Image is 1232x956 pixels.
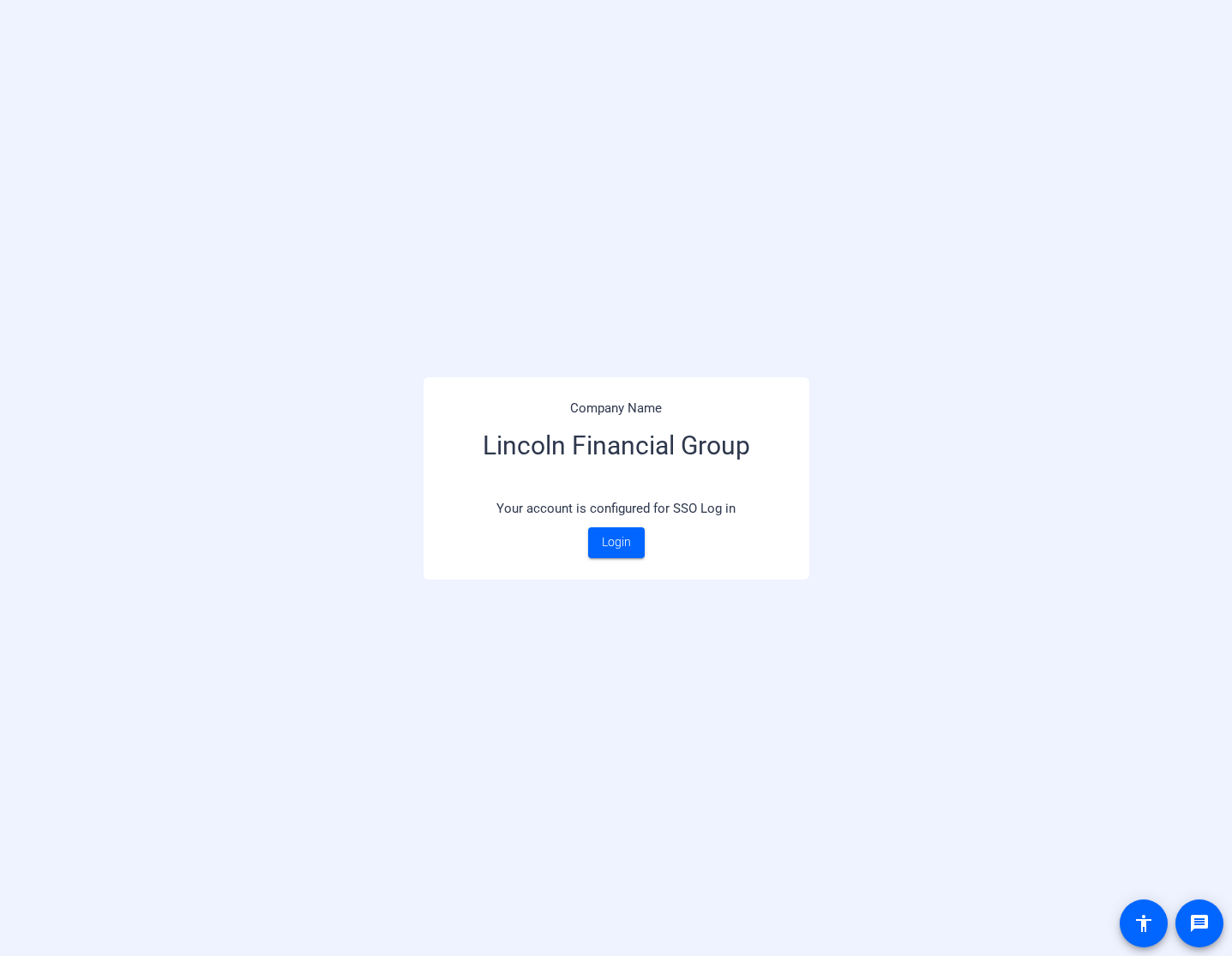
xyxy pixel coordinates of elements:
p: Company Name [445,399,788,418]
mat-icon: message [1189,913,1210,934]
a: Login [588,527,645,558]
mat-icon: accessibility [1133,913,1154,934]
p: Your account is configured for SSO Log in [445,490,788,527]
span: Login [602,533,631,551]
h3: Lincoln Financial Group [445,418,788,490]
